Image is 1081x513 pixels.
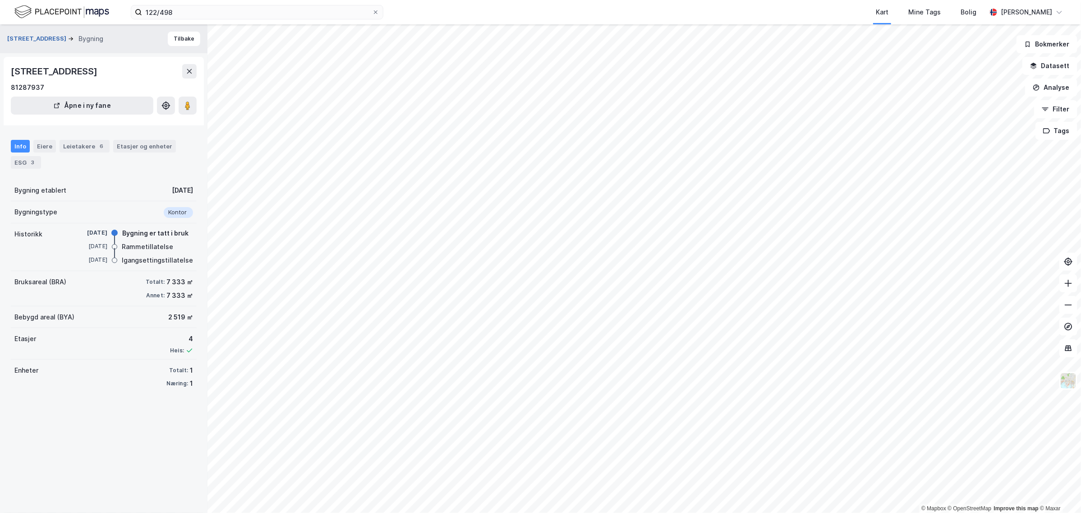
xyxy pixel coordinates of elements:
[97,142,106,151] div: 6
[961,7,976,18] div: Bolig
[117,142,172,150] div: Etasjer og enheter
[122,228,189,239] div: Bygning er tatt i bruk
[1034,100,1077,118] button: Filter
[122,241,173,252] div: Rammetillatelse
[71,256,107,264] div: [DATE]
[166,380,188,387] div: Næring:
[11,156,41,169] div: ESG
[11,140,30,153] div: Info
[170,347,184,354] div: Heis:
[146,278,165,286] div: Totalt:
[122,255,193,266] div: Igangsettingstillatelse
[33,140,56,153] div: Eiere
[166,290,193,301] div: 7 333 ㎡
[994,505,1039,512] a: Improve this map
[14,365,38,376] div: Enheter
[71,242,107,250] div: [DATE]
[876,7,888,18] div: Kart
[908,7,941,18] div: Mine Tags
[1017,35,1077,53] button: Bokmerker
[168,32,200,46] button: Tilbake
[7,34,68,43] button: [STREET_ADDRESS]
[166,277,193,287] div: 7 333 ㎡
[60,140,110,153] div: Leietakere
[1060,372,1077,389] img: Z
[1036,470,1081,513] iframe: Chat Widget
[14,229,42,240] div: Historikk
[14,207,57,217] div: Bygningstype
[948,505,992,512] a: OpenStreetMap
[170,333,193,344] div: 4
[11,64,99,79] div: [STREET_ADDRESS]
[11,97,153,115] button: Åpne i ny fane
[11,82,44,93] div: 81287937
[190,378,193,389] div: 1
[78,33,103,44] div: Bygning
[1036,470,1081,513] div: Kontrollprogram for chat
[14,277,66,287] div: Bruksareal (BRA)
[172,185,193,196] div: [DATE]
[168,312,193,323] div: 2 519 ㎡
[14,185,66,196] div: Bygning etablert
[1022,57,1077,75] button: Datasett
[71,229,107,237] div: [DATE]
[190,365,193,376] div: 1
[146,292,165,299] div: Annet:
[142,5,372,19] input: Søk på adresse, matrikkel, gårdeiere, leietakere eller personer
[1025,79,1077,97] button: Analyse
[1035,122,1077,140] button: Tags
[14,333,36,344] div: Etasjer
[1001,7,1052,18] div: [PERSON_NAME]
[14,4,109,20] img: logo.f888ab2527a4732fd821a326f86c7f29.svg
[921,505,946,512] a: Mapbox
[169,367,188,374] div: Totalt:
[28,158,37,167] div: 3
[14,312,74,323] div: Bebygd areal (BYA)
